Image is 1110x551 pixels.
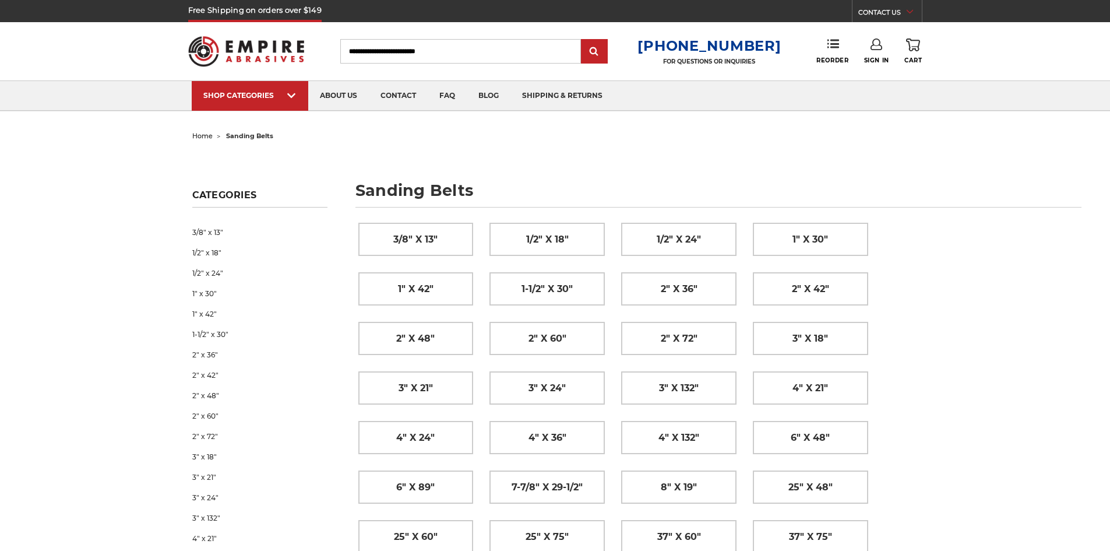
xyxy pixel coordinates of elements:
a: 4" x 21" [753,372,868,404]
a: 1/2" x 24" [192,263,327,283]
span: 6" x 48" [791,428,830,448]
a: 1-1/2" x 30" [192,324,327,345]
a: 2" x 48" [192,385,327,406]
span: 3" x 24" [528,378,566,398]
span: 2" x 36" [661,279,697,299]
a: Cart [904,38,922,64]
span: 1" x 42" [398,279,434,299]
a: 7-7/8" x 29-1/2" [490,471,604,503]
span: 3" x 132" [659,378,699,398]
span: Cart [904,57,922,64]
span: 1-1/2" x 30" [521,279,573,299]
a: 2" x 72" [192,426,327,447]
span: 2" x 42" [792,279,829,299]
a: 3" x 21" [359,372,473,404]
span: 7-7/8" x 29-1/2" [512,478,583,497]
input: Submit [583,40,606,64]
a: 1-1/2" x 30" [490,273,604,305]
span: Reorder [816,57,848,64]
span: 6" x 89" [396,478,435,497]
a: 3/8" x 13" [192,222,327,243]
span: 37" x 75" [789,527,832,547]
a: 25" x 48" [753,471,868,503]
a: 1" x 42" [359,273,473,305]
a: 3" x 18" [753,322,868,355]
p: FOR QUESTIONS OR INQUIRIES [637,58,781,65]
a: 2" x 36" [622,273,736,305]
span: 4" x 132" [658,428,699,448]
a: 3" x 24" [490,372,604,404]
a: 3" x 21" [192,467,327,487]
a: blog [467,81,510,111]
a: 1/2" x 24" [622,223,736,255]
h5: Categories [192,189,327,208]
span: 25" x 60" [394,527,438,547]
img: Empire Abrasives [188,29,305,74]
a: faq [428,81,467,111]
a: [PHONE_NUMBER] [637,37,781,54]
a: 2" x 60" [192,406,327,426]
span: 2" x 72" [661,329,697,349]
span: 2" x 48" [396,329,435,349]
span: 4" x 36" [528,428,566,448]
span: 25" x 75" [526,527,569,547]
a: 8" x 19" [622,471,736,503]
a: 6" x 89" [359,471,473,503]
a: 4" x 21" [192,528,327,549]
span: 1/2" x 24" [657,230,701,250]
a: Reorder [816,38,848,64]
span: Sign In [864,57,889,64]
span: 3/8" x 13" [393,230,438,250]
a: 3/8" x 13" [359,223,473,255]
a: 6" x 48" [753,422,868,454]
a: about us [308,81,369,111]
span: 37" x 60" [657,527,701,547]
div: SHOP CATEGORIES [203,91,297,100]
a: 1/2" x 18" [192,243,327,263]
span: 1" x 30" [792,230,828,250]
span: sanding belts [226,132,273,140]
a: 2" x 42" [753,273,868,305]
span: 25" x 48" [788,478,833,497]
span: 3" x 18" [792,329,828,349]
a: 3" x 24" [192,487,327,508]
a: 3" x 18" [192,447,327,467]
a: 1" x 30" [192,283,327,304]
a: shipping & returns [510,81,614,111]
a: 2" x 36" [192,345,327,365]
a: home [192,132,213,140]
a: 2" x 60" [490,322,604,355]
h1: sanding belts [355,183,1081,208]
a: 1" x 42" [192,304,327,324]
a: 2" x 72" [622,322,736,355]
span: 3" x 21" [399,378,433,398]
a: 2" x 42" [192,365,327,385]
a: CONTACT US [858,6,922,22]
a: 4" x 24" [359,422,473,454]
a: 1/2" x 18" [490,223,604,255]
span: 2" x 60" [528,329,566,349]
a: 1" x 30" [753,223,868,255]
a: 4" x 36" [490,422,604,454]
span: 4" x 24" [396,428,435,448]
a: 3" x 132" [622,372,736,404]
a: 3" x 132" [192,508,327,528]
span: 8" x 19" [661,478,697,497]
span: 4" x 21" [792,378,828,398]
span: 1/2" x 18" [526,230,569,250]
a: contact [369,81,428,111]
a: 4" x 132" [622,422,736,454]
a: 2" x 48" [359,322,473,355]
